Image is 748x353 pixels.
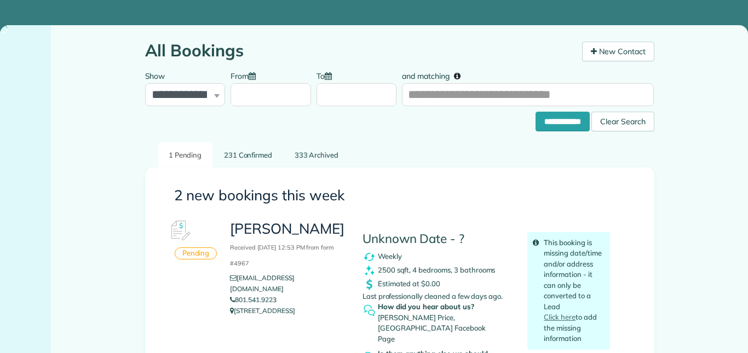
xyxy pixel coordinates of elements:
[363,250,376,264] img: recurrence_symbol_icon-7cc721a9f4fb8f7b0289d3d97f09a2e367b638918f1a67e51b1e7d8abe5fb8d8.png
[363,277,376,291] img: dollar_symbol_icon-bd8a6898b2649ec353a9eba708ae97d8d7348bddd7d2aed9b7e4bf5abd9f4af5.png
[175,247,217,260] div: Pending
[363,264,376,277] img: clean_symbol_icon-dd072f8366c07ea3eb8378bb991ecd12595f4b76d916a6f83395f9468ae6ecae.png
[230,221,346,268] h3: [PERSON_NAME]
[174,188,625,204] h3: 2 new bookings this week
[284,142,349,168] a: 333 Archived
[402,65,468,85] label: and matching
[378,279,440,287] span: Estimated at $0.00
[230,274,294,293] a: [EMAIL_ADDRESS][DOMAIN_NAME]
[230,305,346,316] p: [STREET_ADDRESS]
[231,65,261,85] label: From
[544,313,576,321] a: Click here
[145,42,574,60] h1: All Bookings
[378,302,488,313] strong: How did you hear about us?
[163,215,196,247] img: Booking #616853
[591,112,654,131] div: Clear Search
[214,142,283,168] a: 231 Confirmed
[158,142,212,168] a: 1 Pending
[591,113,654,122] a: Clear Search
[230,296,277,304] a: 801.541.9223
[378,265,496,274] span: 2500 sqft, 4 bedrooms, 3 bathrooms
[230,244,334,267] small: Received [DATE] 12:53 PM from form #4967
[363,232,511,246] h4: Unknown Date - ?
[317,65,337,85] label: To
[582,42,654,61] a: New Contact
[527,232,610,350] div: This booking is missing date/time and/or address information - it can only be converted to a Lead...
[378,251,402,260] span: Weekly
[363,304,376,317] img: question_symbol_icon-fa7b350da2b2fea416cef77984ae4cf4944ea5ab9e3d5925827a5d6b7129d3f6.png
[378,313,486,343] span: [PERSON_NAME] Price, [GEOGRAPHIC_DATA] Facebook Page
